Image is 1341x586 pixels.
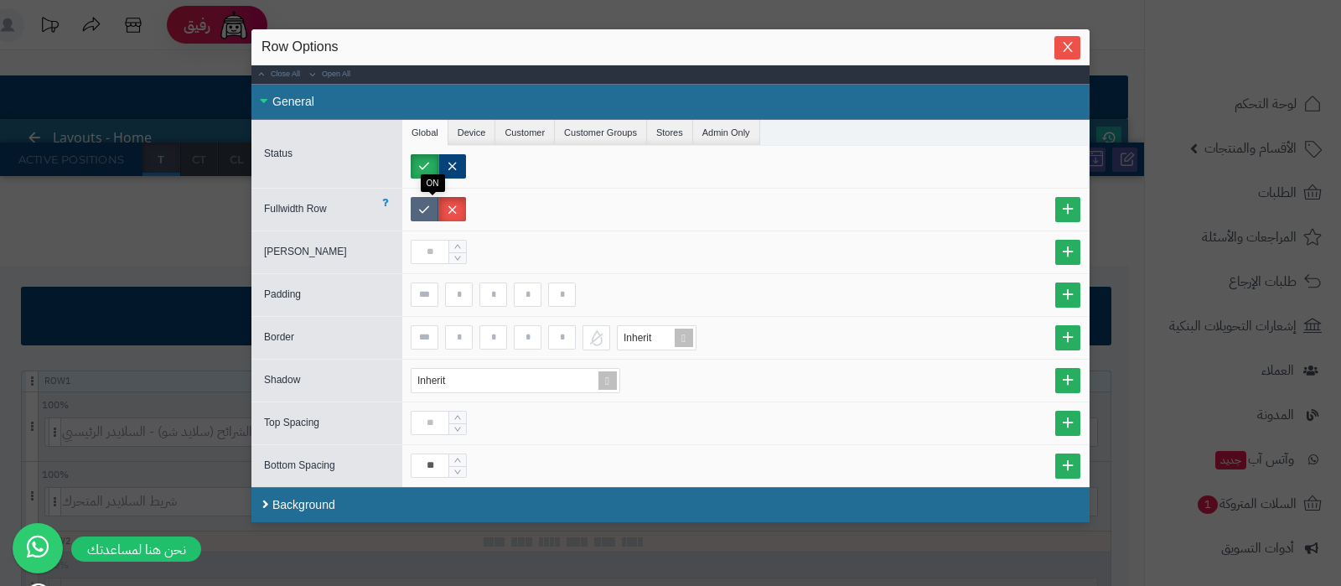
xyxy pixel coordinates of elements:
[449,252,466,264] span: Decrease Value
[251,487,1090,523] div: Background
[264,417,319,428] span: Top Spacing
[264,148,293,159] span: Status
[264,288,301,300] span: Padding
[264,374,300,386] span: Shadow
[303,65,353,84] a: Open All
[449,241,466,252] span: Increase Value
[264,246,347,257] span: [PERSON_NAME]
[555,120,647,145] li: Customer Groups
[402,120,448,145] li: Global
[1054,36,1080,60] button: Close
[261,38,1080,56] div: Row Options
[449,466,466,478] span: Decrease Value
[693,120,760,145] li: Admin Only
[495,120,555,145] li: Customer
[449,423,466,435] span: Decrease Value
[264,331,294,343] span: Border
[264,459,335,471] span: Bottom Spacing
[251,84,1090,120] div: General
[449,412,466,423] span: Increase Value
[251,65,303,84] a: Close All
[264,203,327,215] span: Fullwidth Row
[417,369,462,392] div: Inherit
[449,454,466,466] span: Increase Value
[448,120,496,145] li: Device
[421,174,445,192] div: ON
[624,332,651,344] span: Inherit
[647,120,693,145] li: Stores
